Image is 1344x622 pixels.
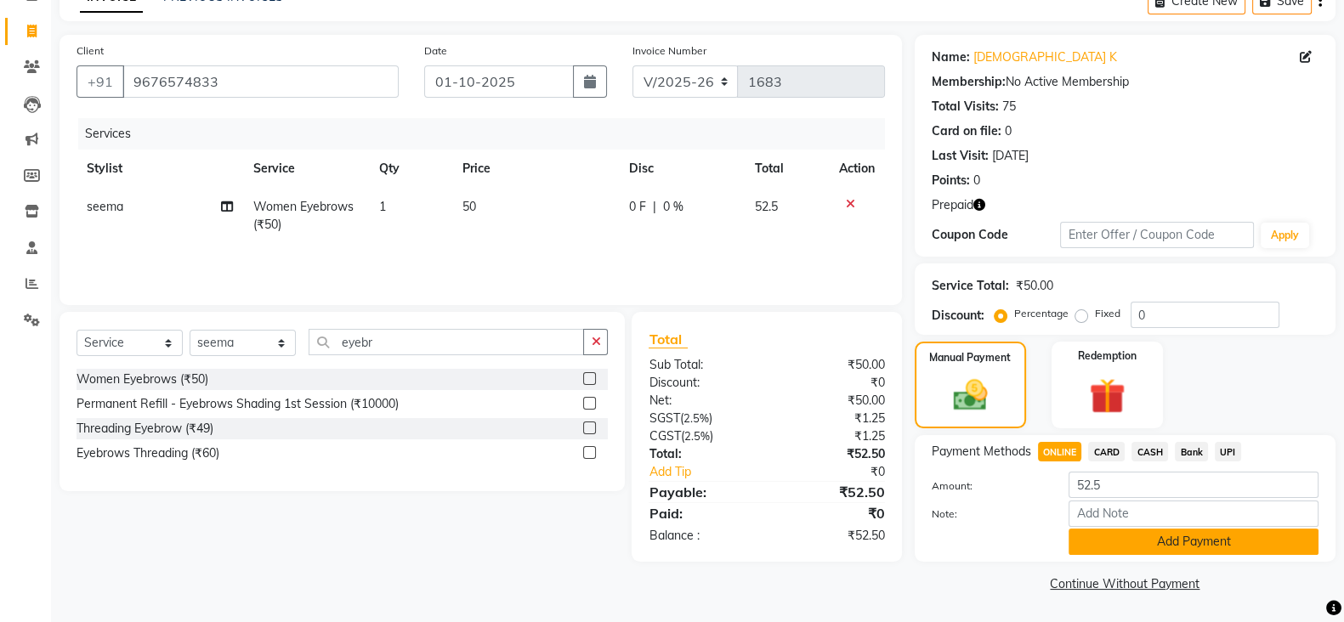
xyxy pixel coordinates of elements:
a: Continue Without Payment [918,575,1332,593]
div: Permanent Refill - Eyebrows Shading 1st Session (₹10000) [77,395,399,413]
input: Search or Scan [309,329,584,355]
img: _cash.svg [943,376,998,415]
label: Note: [919,506,1057,522]
span: 52.5 [755,199,778,214]
th: Action [829,150,885,188]
span: CGST [649,428,680,444]
span: 2.5% [683,429,709,443]
span: UPI [1215,442,1241,461]
label: Invoice Number [632,43,706,59]
span: 0 % [663,198,683,216]
input: Amount [1069,472,1318,498]
div: Card on file: [932,122,1001,140]
div: Women Eyebrows (₹50) [77,370,208,388]
div: Sub Total: [636,356,767,374]
input: Enter Offer / Coupon Code [1060,222,1254,248]
div: No Active Membership [932,73,1318,91]
div: ₹50.00 [1016,277,1053,295]
label: Manual Payment [929,350,1011,365]
div: Discount: [932,307,984,325]
th: Qty [369,150,453,188]
img: _gift.svg [1078,374,1136,418]
th: Total [745,150,829,188]
div: ₹50.00 [767,356,898,374]
span: Women Eyebrows (₹50) [253,199,354,232]
div: ( ) [636,410,767,427]
span: CARD [1088,442,1125,461]
div: ₹50.00 [767,392,898,410]
div: ₹1.25 [767,427,898,445]
span: Total [649,331,688,348]
div: ₹1.25 [767,410,898,427]
div: Last Visit: [932,147,989,165]
div: ₹0 [767,374,898,392]
label: Redemption [1078,348,1137,364]
div: 0 [973,172,980,189]
span: 1 [379,199,386,214]
div: ( ) [636,427,767,445]
label: Client [77,43,104,59]
div: Points: [932,172,970,189]
div: [DATE] [992,147,1029,165]
div: Paid: [636,503,767,523]
div: Name: [932,48,970,66]
span: 2.5% [683,411,708,425]
div: ₹0 [767,503,898,523]
th: Stylist [77,150,243,188]
div: 75 [1002,98,1016,116]
span: Bank [1175,442,1208,461]
a: [DEMOGRAPHIC_DATA] K [973,48,1117,66]
label: Fixed [1095,306,1120,321]
div: Services [78,118,898,150]
span: Prepaid [932,196,973,214]
th: Disc [619,150,745,188]
label: Amount: [919,478,1057,494]
div: ₹0 [789,463,898,481]
span: seema [87,199,123,214]
div: Service Total: [932,277,1009,295]
span: ONLINE [1038,442,1082,461]
div: Net: [636,392,767,410]
div: ₹52.50 [767,527,898,545]
input: Add Note [1069,500,1318,527]
a: Add Tip [636,463,788,481]
span: Payment Methods [932,443,1031,461]
div: Eyebrows Threading (₹60) [77,444,219,462]
div: ₹52.50 [767,482,898,502]
div: Total Visits: [932,98,999,116]
div: Discount: [636,374,767,392]
button: Add Payment [1069,529,1318,555]
input: Search by Name/Mobile/Email/Code [122,65,399,98]
span: 0 F [629,198,646,216]
button: +91 [77,65,124,98]
div: Total: [636,445,767,463]
label: Percentage [1014,306,1069,321]
div: Payable: [636,482,767,502]
th: Service [243,150,369,188]
span: 50 [462,199,476,214]
div: ₹52.50 [767,445,898,463]
button: Apply [1261,223,1309,248]
span: SGST [649,410,679,426]
span: CASH [1131,442,1168,461]
div: Coupon Code [932,226,1061,244]
div: Membership: [932,73,1006,91]
span: | [653,198,656,216]
div: 0 [1005,122,1012,140]
div: Threading Eyebrow (₹49) [77,420,213,438]
th: Price [452,150,619,188]
label: Date [424,43,447,59]
div: Balance : [636,527,767,545]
